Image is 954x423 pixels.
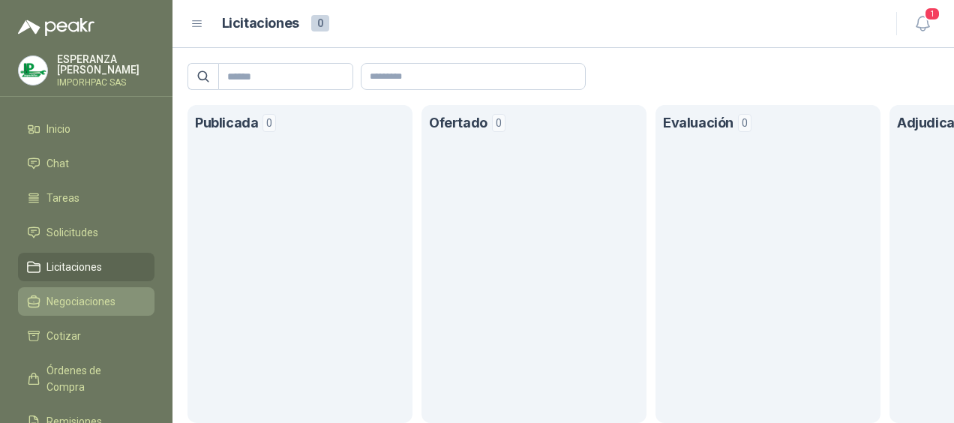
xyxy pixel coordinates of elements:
a: Cotizar [18,322,154,350]
span: Tareas [46,190,79,206]
a: Tareas [18,184,154,212]
h1: Publicada [195,112,258,134]
a: Negociaciones [18,287,154,316]
span: 1 [924,7,940,21]
span: Órdenes de Compra [46,362,140,395]
h1: Ofertado [429,112,487,134]
a: Solicitudes [18,218,154,247]
span: 0 [492,114,505,132]
span: 0 [738,114,751,132]
span: Cotizar [46,328,81,344]
span: Inicio [46,121,70,137]
button: 1 [909,10,936,37]
span: 0 [262,114,276,132]
span: Chat [46,155,69,172]
p: ESPERANZA [PERSON_NAME] [57,54,154,75]
a: Chat [18,149,154,178]
span: Negociaciones [46,293,115,310]
a: Inicio [18,115,154,143]
h1: Licitaciones [222,13,299,34]
a: Órdenes de Compra [18,356,154,401]
a: Licitaciones [18,253,154,281]
img: Company Logo [19,56,47,85]
h1: Evaluación [663,112,733,134]
img: Logo peakr [18,18,94,36]
span: 0 [311,15,329,31]
span: Solicitudes [46,224,98,241]
span: Licitaciones [46,259,102,275]
p: IMPORHPAC SAS [57,78,154,87]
